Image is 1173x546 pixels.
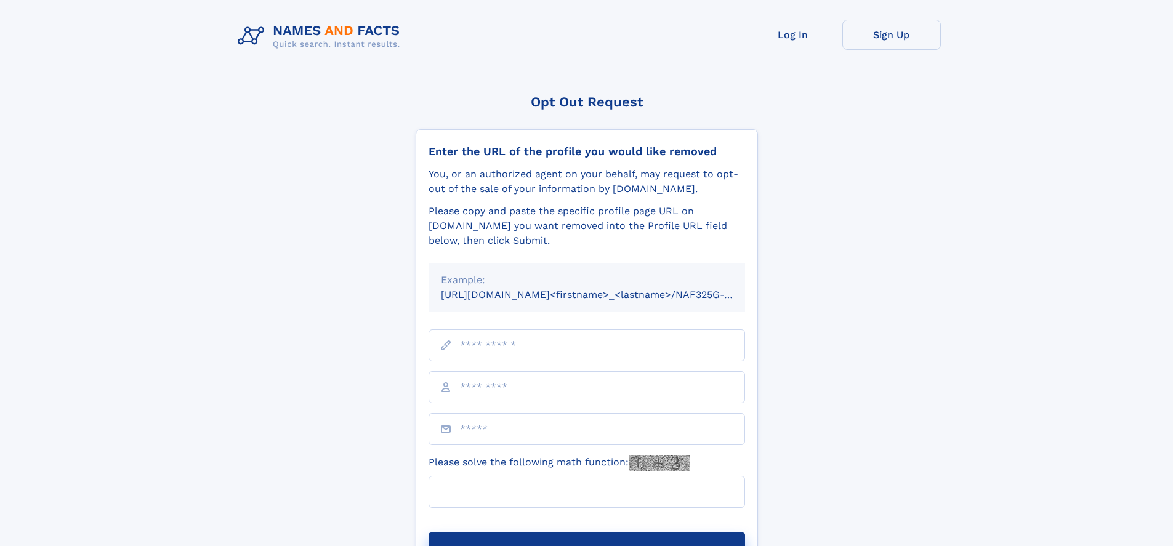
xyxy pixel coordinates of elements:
[429,145,745,158] div: Enter the URL of the profile you would like removed
[842,20,941,50] a: Sign Up
[429,455,690,471] label: Please solve the following math function:
[429,204,745,248] div: Please copy and paste the specific profile page URL on [DOMAIN_NAME] you want removed into the Pr...
[233,20,410,53] img: Logo Names and Facts
[429,167,745,196] div: You, or an authorized agent on your behalf, may request to opt-out of the sale of your informatio...
[416,94,758,110] div: Opt Out Request
[441,289,768,300] small: [URL][DOMAIN_NAME]<firstname>_<lastname>/NAF325G-xxxxxxxx
[441,273,733,287] div: Example:
[744,20,842,50] a: Log In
